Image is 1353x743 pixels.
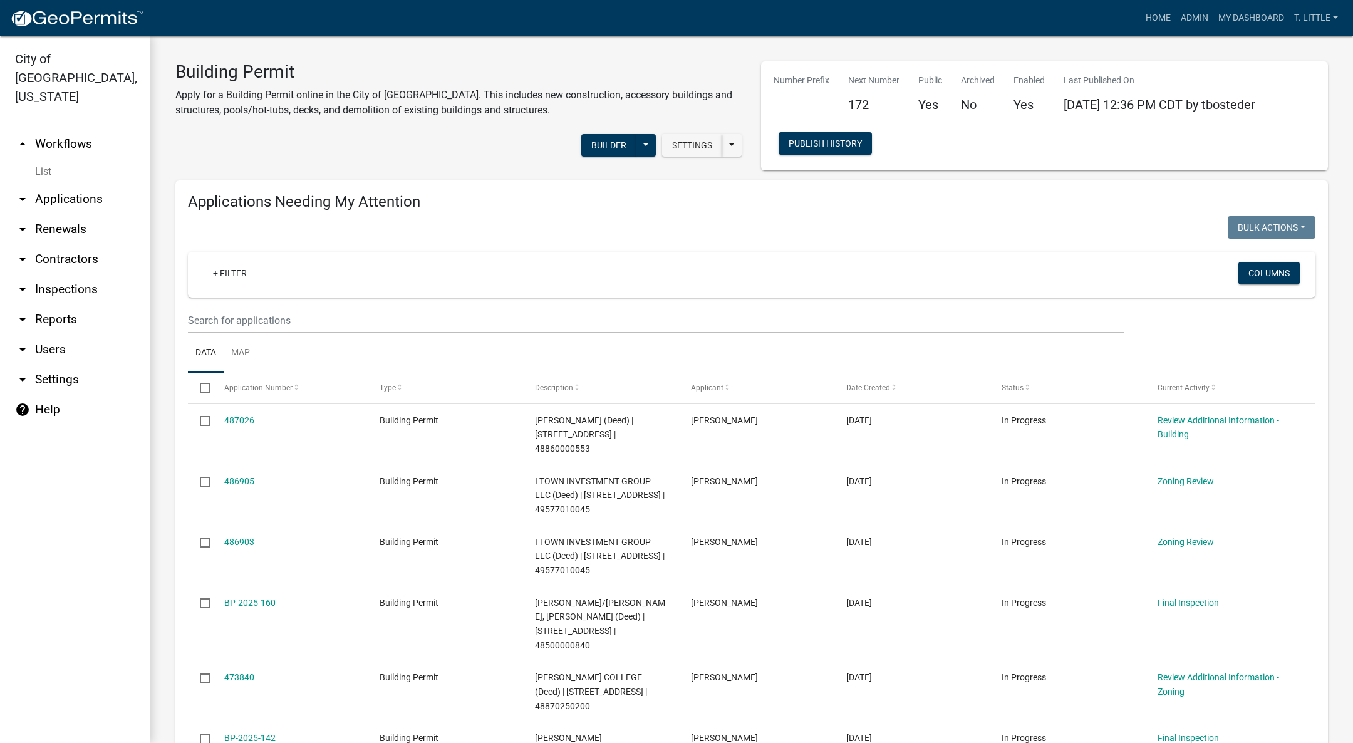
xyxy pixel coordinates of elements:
[691,476,758,486] span: Cody Sinclair
[581,134,636,157] button: Builder
[380,476,438,486] span: Building Permit
[846,537,872,547] span: 10/02/2025
[691,672,758,682] span: Lucas Mulder
[224,598,276,608] a: BP-2025-160
[380,598,438,608] span: Building Permit
[224,537,254,547] a: 486903
[380,733,438,743] span: Building Permit
[1158,733,1219,743] a: Final Inspection
[1289,6,1343,30] a: T. Little
[535,415,633,454] span: CARDAMONE, JONATHAN R (Deed) | 703 E SALEM AVE | 48860000553
[848,97,899,112] h5: 172
[15,137,30,152] i: arrow_drop_up
[1002,383,1024,392] span: Status
[1064,97,1255,112] span: [DATE] 12:36 PM CDT by tbosteder
[990,373,1145,403] datatable-header-cell: Status
[535,672,647,711] span: SIMPSON COLLEGE (Deed) | 701 N C ST | 48870250200
[1158,415,1279,440] a: Review Additional Information - Building
[1158,598,1219,608] a: Final Inspection
[535,383,573,392] span: Description
[380,415,438,425] span: Building Permit
[846,598,872,608] span: 09/13/2025
[1013,97,1045,112] h5: Yes
[224,733,276,743] a: BP-2025-142
[188,373,212,403] datatable-header-cell: Select
[779,140,872,150] wm-modal-confirm: Workflow Publish History
[1002,672,1046,682] span: In Progress
[846,733,872,743] span: 08/29/2025
[1158,383,1210,392] span: Current Activity
[961,97,995,112] h5: No
[15,252,30,267] i: arrow_drop_down
[691,415,758,425] span: Jonathan Cardamone
[15,282,30,297] i: arrow_drop_down
[535,598,665,650] span: ROBINS, CAITLYN/MCANINCH, JACKSON (Deed) | 1903 W 5TH AVE | 48500000840
[1238,262,1300,284] button: Columns
[1158,672,1279,697] a: Review Additional Information - Zoning
[834,373,990,403] datatable-header-cell: Date Created
[1158,537,1214,547] a: Zoning Review
[679,373,834,403] datatable-header-cell: Applicant
[662,134,722,157] button: Settings
[188,333,224,373] a: Data
[1002,476,1046,486] span: In Progress
[1141,6,1176,30] a: Home
[846,415,872,425] span: 10/02/2025
[368,373,523,403] datatable-header-cell: Type
[1158,476,1214,486] a: Zoning Review
[1064,74,1255,87] p: Last Published On
[15,192,30,207] i: arrow_drop_down
[691,733,758,743] span: Franklin E Johnson
[691,383,723,392] span: Applicant
[380,383,396,392] span: Type
[691,598,758,608] span: Caitlyn Robins
[15,372,30,387] i: arrow_drop_down
[1002,537,1046,547] span: In Progress
[1002,598,1046,608] span: In Progress
[1013,74,1045,87] p: Enabled
[779,132,872,155] button: Publish History
[535,476,665,515] span: I TOWN INVESTMENT GROUP LLC (Deed) | 404 S 21ST ST | 49577010045
[224,672,254,682] a: 473840
[15,402,30,417] i: help
[918,97,942,112] h5: Yes
[846,672,872,682] span: 09/04/2025
[224,333,257,373] a: Map
[188,193,1315,211] h4: Applications Needing My Attention
[380,672,438,682] span: Building Permit
[15,222,30,237] i: arrow_drop_down
[691,537,758,547] span: Cody Sinclair
[175,61,742,83] h3: Building Permit
[188,308,1124,333] input: Search for applications
[224,476,254,486] a: 486905
[961,74,995,87] p: Archived
[1146,373,1301,403] datatable-header-cell: Current Activity
[523,373,678,403] datatable-header-cell: Description
[15,312,30,327] i: arrow_drop_down
[918,74,942,87] p: Public
[846,383,890,392] span: Date Created
[774,74,829,87] p: Number Prefix
[1002,733,1046,743] span: In Progress
[1228,216,1315,239] button: Bulk Actions
[535,537,665,576] span: I TOWN INVESTMENT GROUP LLC (Deed) | 404 S 21ST ST | 49577010045
[212,373,367,403] datatable-header-cell: Application Number
[1176,6,1213,30] a: Admin
[224,415,254,425] a: 487026
[224,383,293,392] span: Application Number
[1002,415,1046,425] span: In Progress
[203,262,257,284] a: + Filter
[1213,6,1289,30] a: My Dashboard
[15,342,30,357] i: arrow_drop_down
[175,88,742,118] p: Apply for a Building Permit online in the City of [GEOGRAPHIC_DATA]. This includes new constructi...
[846,476,872,486] span: 10/02/2025
[380,537,438,547] span: Building Permit
[848,74,899,87] p: Next Number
